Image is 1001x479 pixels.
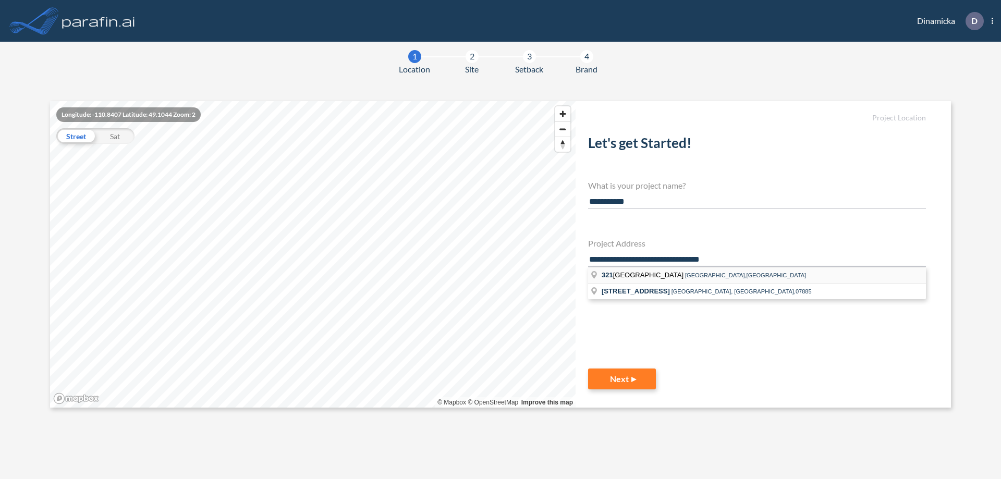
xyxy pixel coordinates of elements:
canvas: Map [50,101,576,408]
span: Site [465,63,479,76]
h4: Project Address [588,238,926,248]
div: 4 [580,50,593,63]
h5: Project Location [588,114,926,122]
h2: Let's get Started! [588,135,926,155]
span: [GEOGRAPHIC_DATA],[GEOGRAPHIC_DATA] [685,272,806,278]
span: [GEOGRAPHIC_DATA] [602,271,685,279]
button: Zoom out [555,121,570,137]
a: OpenStreetMap [468,399,518,406]
div: Street [56,128,95,144]
button: Zoom in [555,106,570,121]
span: Location [399,63,430,76]
button: Next [588,369,656,389]
a: Improve this map [521,399,573,406]
span: Setback [515,63,543,76]
span: Brand [576,63,597,76]
span: Zoom out [555,122,570,137]
div: Sat [95,128,135,144]
div: Dinamicka [901,12,993,30]
span: [GEOGRAPHIC_DATA], [GEOGRAPHIC_DATA],07885 [672,288,812,294]
span: 321 [602,271,613,279]
p: D [971,16,978,26]
a: Mapbox homepage [53,392,99,404]
h4: What is your project name? [588,180,926,190]
img: logo [60,10,137,31]
div: Longitude: -110.8407 Latitude: 49.1044 Zoom: 2 [56,107,201,122]
button: Reset bearing to north [555,137,570,152]
div: 1 [408,50,421,63]
span: [STREET_ADDRESS] [602,287,670,295]
a: Mapbox [437,399,466,406]
div: 2 [466,50,479,63]
div: 3 [523,50,536,63]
